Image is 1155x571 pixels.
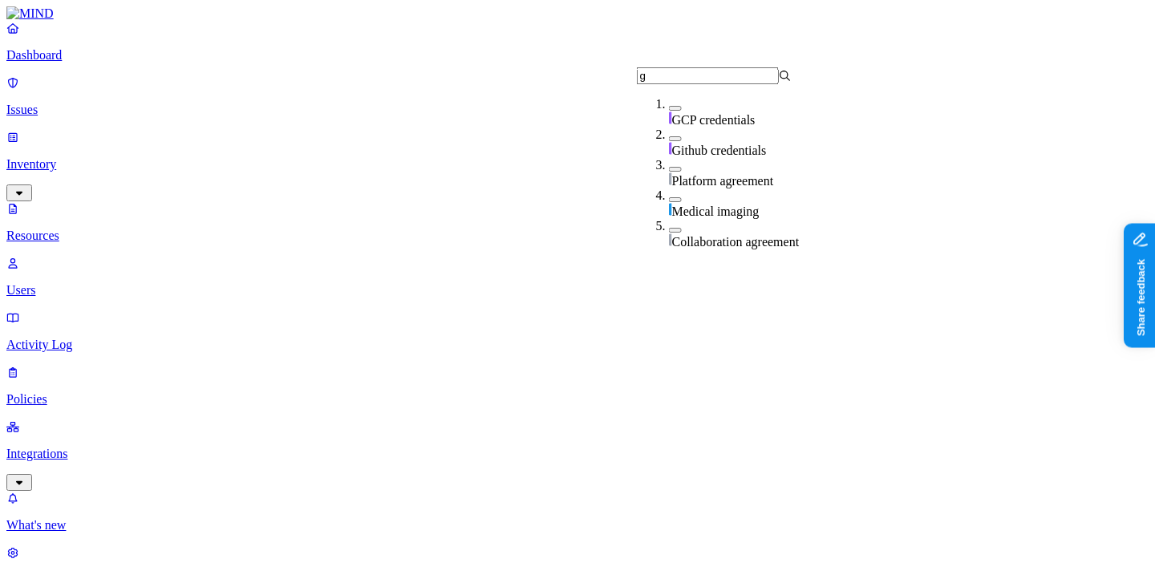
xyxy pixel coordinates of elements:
a: Resources [6,201,1149,243]
span: Platform agreement [672,174,774,188]
p: Dashboard [6,48,1149,63]
span: Collaboration agreement [672,235,800,249]
p: Activity Log [6,338,1149,352]
a: What's new [6,491,1149,533]
p: What's new [6,518,1149,533]
p: Users [6,283,1149,298]
a: Issues [6,75,1149,117]
span: Github credentials [672,144,767,157]
a: Dashboard [6,21,1149,63]
a: Users [6,256,1149,298]
p: Inventory [6,157,1149,172]
p: Resources [6,229,1149,243]
a: Integrations [6,419,1149,488]
img: phi-line [669,203,672,216]
a: Activity Log [6,310,1149,352]
p: Integrations [6,447,1149,461]
img: secret-line [669,142,672,155]
img: MIND [6,6,54,21]
img: other-line [669,172,672,185]
a: Policies [6,365,1149,407]
a: MIND [6,6,1149,21]
img: secret-line [669,111,672,124]
span: Medical imaging [672,205,760,218]
a: Inventory [6,130,1149,199]
img: other-line [669,233,672,246]
p: Policies [6,392,1149,407]
p: Issues [6,103,1149,117]
input: Search [637,67,779,84]
span: GCP credentials [672,113,756,127]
